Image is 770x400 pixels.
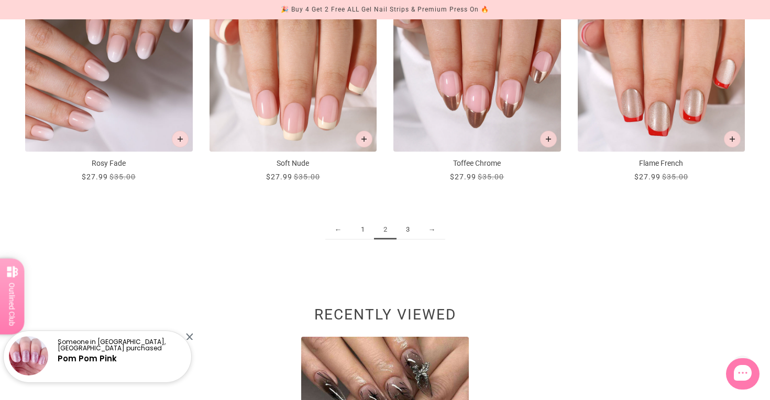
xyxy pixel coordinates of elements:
a: → [419,220,445,239]
p: Toffee Chrome [393,158,561,169]
a: ← [325,220,351,239]
a: 1 [351,220,374,239]
p: Rosy Fade [25,158,193,169]
div: 🎉 Buy 4 Get 2 Free ALL Gel Nail Strips & Premium Press On 🔥 [281,4,489,15]
button: Add to cart [724,131,741,147]
span: $35.00 [478,173,504,181]
button: Add to cart [172,131,189,147]
span: $27.99 [450,173,476,181]
h2: Recently viewed [25,312,745,323]
span: $35.00 [109,173,136,181]
span: $35.00 [662,173,688,181]
span: 2 [374,220,397,239]
p: Flame French [578,158,745,169]
a: 3 [397,220,419,239]
a: Pom Pom Pink [58,353,117,364]
button: Add to cart [540,131,557,147]
span: $27.99 [634,173,661,181]
span: $27.99 [82,173,108,181]
button: Add to cart [356,131,372,147]
span: $27.99 [266,173,292,181]
span: $35.00 [294,173,320,181]
p: Soft Nude [210,158,377,169]
p: Someone in [GEOGRAPHIC_DATA], [GEOGRAPHIC_DATA] purchased [58,339,182,351]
